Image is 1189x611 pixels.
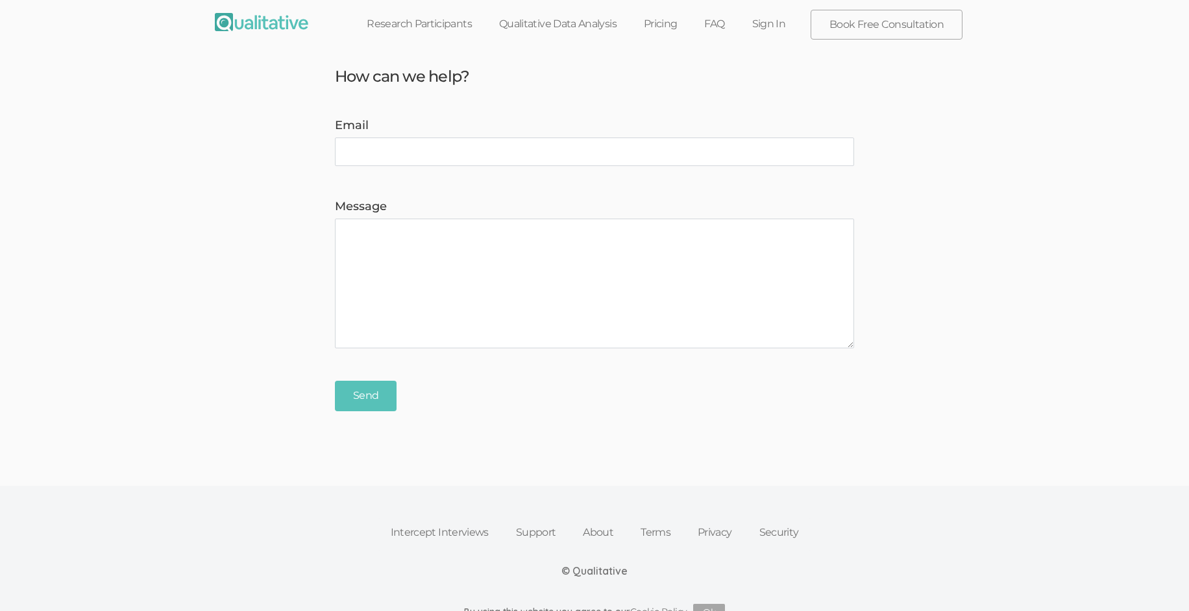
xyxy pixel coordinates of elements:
label: Email [335,117,854,134]
a: Research Participants [353,10,485,38]
a: Privacy [684,518,746,547]
a: Sign In [739,10,800,38]
img: Qualitative [215,13,308,31]
a: Security [746,518,813,547]
label: Message [335,198,854,215]
a: Pricing [630,10,691,38]
a: FAQ [691,10,738,38]
a: Terms [627,518,684,547]
a: Book Free Consultation [811,10,962,39]
input: Send [335,381,397,411]
a: Intercept Interviews [377,518,502,547]
a: Qualitative Data Analysis [485,10,630,38]
a: About [569,518,627,547]
h3: How can we help? [325,68,864,85]
a: Support [502,518,570,547]
div: © Qualitative [561,564,628,579]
